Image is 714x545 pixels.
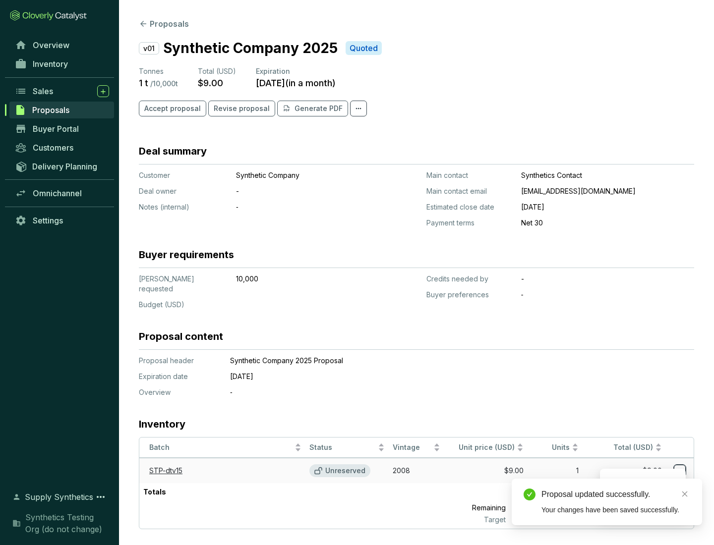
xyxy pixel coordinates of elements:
span: Total (USD) [198,67,236,75]
h3: Buyer requirements [139,248,234,262]
p: [DATE] [230,372,647,381]
a: Customers [10,139,114,156]
p: Credits needed by [426,274,513,284]
a: Omnichannel [10,185,114,202]
th: Vintage [389,437,444,458]
span: Units [532,443,570,452]
p: / 10,000 t [150,79,178,88]
span: Accept proposal [144,104,201,113]
a: Settings [10,212,114,229]
p: Target [428,515,510,525]
p: Totals [139,483,170,501]
p: Notes (internal) [139,202,228,212]
div: Proposal updated successfully. [541,489,690,500]
p: 1 t [139,77,148,89]
p: Estimated close date [426,202,513,212]
a: Delivery Planning [10,158,114,174]
a: Sales [10,83,114,100]
p: Payment terms [426,218,513,228]
button: Proposals [139,18,189,30]
td: $9.00 [444,458,528,483]
p: Expiration [256,66,336,76]
p: Expiration date [139,372,218,381]
h3: Proposal content [139,329,223,343]
td: $9.00 [583,458,666,483]
p: 10,000 [236,274,370,284]
p: Overview [139,387,218,397]
h3: Inventory [139,417,185,431]
p: ‐ [236,202,370,212]
span: Omnichannel [33,188,82,198]
button: Revise proposal [208,101,275,116]
a: STP-dtv15 [149,466,182,475]
p: ‐ [230,387,647,397]
p: Tonnes [139,66,178,76]
p: [EMAIL_ADDRESS][DOMAIN_NAME] [521,186,694,196]
th: Units [528,437,583,458]
p: Customer [139,170,228,180]
span: Customers [33,143,73,153]
p: Quoted [350,43,378,54]
p: 9,999 t [510,501,583,515]
p: v01 [139,42,159,54]
span: Supply Synthetics [25,491,93,503]
p: Net 30 [521,218,694,228]
div: Your changes have been saved successfully. [541,504,690,515]
p: [PERSON_NAME] requested [139,274,228,294]
p: 1 t [509,483,582,501]
span: Proposals [32,105,69,115]
span: Settings [33,216,63,225]
span: Inventory [33,59,68,69]
th: Status [305,437,389,458]
a: Inventory [10,55,114,72]
td: 2008 [389,458,444,483]
span: Overview [33,40,69,50]
a: Overview [10,37,114,54]
p: Remaining [428,501,510,515]
p: Synthetic Company [236,170,370,180]
span: Revise proposal [214,104,270,113]
p: - [521,274,694,284]
p: ‐ [521,290,694,300]
p: Reserve credits [622,478,676,488]
span: Vintage [393,443,431,452]
p: - [236,186,370,196]
a: Close [679,489,690,499]
p: Unreserved [325,466,365,475]
p: Main contact email [426,186,513,196]
span: Budget (USD) [139,300,184,309]
p: Buyer preferences [426,290,513,300]
p: Deal owner [139,186,228,196]
p: 10,000 t [510,515,583,525]
span: Delivery Planning [32,162,97,171]
span: check-circle [524,489,535,500]
span: Synthetics Testing Org (do not change) [25,511,109,535]
p: [DATE] [521,202,694,212]
p: Generate PDF [295,104,343,113]
p: Main contact [426,170,513,180]
span: Buyer Portal [33,124,79,134]
span: Total (USD) [613,443,653,451]
button: Generate PDF [277,101,348,116]
p: [DATE] ( in a month ) [256,77,336,89]
td: 1 [528,458,583,483]
span: Sales [33,86,53,96]
p: Synthetic Company 2025 [163,38,338,58]
a: Proposals [9,102,114,118]
button: Accept proposal [139,101,206,116]
span: close [681,490,688,497]
span: Batch [149,443,293,452]
span: Status [309,443,376,452]
span: Unit price (USD) [459,443,515,451]
p: Proposal header [139,356,218,366]
p: Synthetics Contact [521,170,694,180]
h3: Deal summary [139,144,207,158]
p: $9.00 [198,77,223,89]
th: Batch [139,437,305,458]
a: Buyer Portal [10,120,114,137]
p: Synthetic Company 2025 Proposal [230,356,647,366]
